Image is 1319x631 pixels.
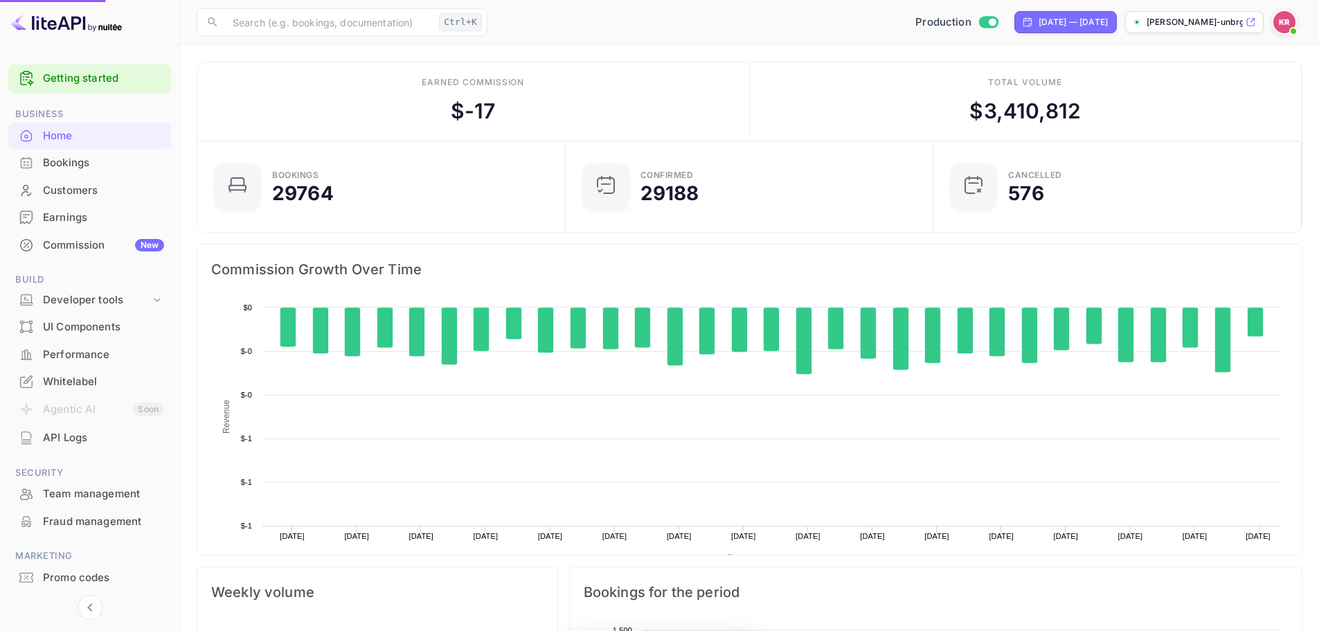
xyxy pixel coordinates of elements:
[8,204,171,230] a: Earnings
[8,341,171,367] a: Performance
[8,288,171,312] div: Developer tools
[8,123,171,148] a: Home
[43,486,164,502] div: Team management
[1246,532,1271,540] text: [DATE]
[11,11,122,33] img: LiteAPI logo
[272,184,334,203] div: 29764
[8,465,171,481] span: Security
[910,15,1003,30] div: Switch to Sandbox mode
[43,128,164,144] div: Home
[8,232,171,258] a: CommissionNew
[241,434,252,443] text: $-1
[43,319,164,335] div: UI Components
[8,177,171,203] a: Customers
[1118,532,1143,540] text: [DATE]
[8,508,171,535] div: Fraud management
[8,565,171,590] a: Promo codes
[409,532,433,540] text: [DATE]
[8,123,171,150] div: Home
[584,581,1288,603] span: Bookings for the period
[222,400,231,434] text: Revenue
[8,565,171,592] div: Promo codes
[43,374,164,390] div: Whitelabel
[969,96,1081,127] div: $ 3,410,812
[43,183,164,199] div: Customers
[280,532,305,540] text: [DATE]
[241,391,252,399] text: $-0
[8,368,171,396] div: Whitelabel
[1039,16,1108,28] div: [DATE] — [DATE]
[78,595,102,620] button: Collapse navigation
[1008,184,1043,203] div: 576
[241,478,252,486] text: $-1
[451,96,496,127] div: $ -17
[989,532,1014,540] text: [DATE]
[860,532,885,540] text: [DATE]
[1147,16,1243,28] p: [PERSON_NAME]-unbrg.[PERSON_NAME]...
[8,481,171,506] a: Team management
[1054,532,1079,540] text: [DATE]
[8,481,171,508] div: Team management
[8,272,171,287] span: Build
[272,171,318,179] div: Bookings
[422,76,524,89] div: Earned commission
[667,532,692,540] text: [DATE]
[796,532,820,540] text: [DATE]
[43,71,164,87] a: Getting started
[1273,11,1295,33] img: Kobus Roux
[8,107,171,122] span: Business
[43,292,150,308] div: Developer tools
[439,13,482,31] div: Ctrl+K
[344,532,369,540] text: [DATE]
[1183,532,1208,540] text: [DATE]
[8,314,171,339] a: UI Components
[8,204,171,231] div: Earnings
[8,314,171,341] div: UI Components
[8,64,171,93] div: Getting started
[640,171,694,179] div: Confirmed
[43,570,164,586] div: Promo codes
[241,522,252,530] text: $-1
[924,532,949,540] text: [DATE]
[8,368,171,394] a: Whitelabel
[739,554,774,564] text: Revenue
[474,532,499,540] text: [DATE]
[241,347,252,355] text: $-0
[135,239,164,251] div: New
[8,232,171,259] div: CommissionNew
[988,76,1062,89] div: Total volume
[211,258,1288,281] span: Commission Growth Over Time
[8,341,171,368] div: Performance
[8,150,171,175] a: Bookings
[1008,171,1062,179] div: CANCELLED
[43,210,164,226] div: Earnings
[8,425,171,450] a: API Logs
[43,155,164,171] div: Bookings
[224,8,433,36] input: Search (e.g. bookings, documentation)
[43,430,164,446] div: API Logs
[43,238,164,254] div: Commission
[538,532,563,540] text: [DATE]
[8,425,171,452] div: API Logs
[731,532,756,540] text: [DATE]
[43,514,164,530] div: Fraud management
[211,581,544,603] span: Weekly volume
[8,150,171,177] div: Bookings
[8,177,171,204] div: Customers
[602,532,627,540] text: [DATE]
[640,184,699,203] div: 29188
[43,347,164,363] div: Performance
[915,15,971,30] span: Production
[8,508,171,534] a: Fraud management
[8,549,171,564] span: Marketing
[243,303,252,312] text: $0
